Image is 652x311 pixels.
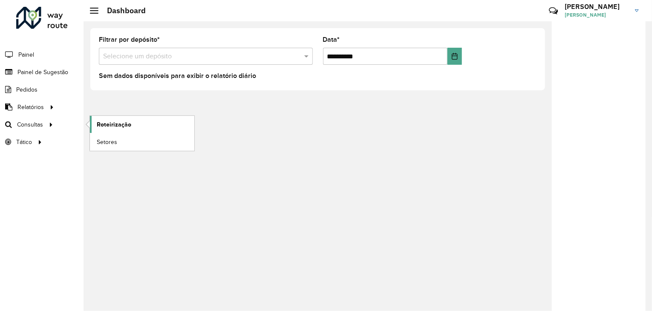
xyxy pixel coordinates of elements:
[97,138,117,147] span: Setores
[17,103,44,112] span: Relatórios
[544,2,563,20] a: Contato Rápido
[17,120,43,129] span: Consultas
[323,35,340,45] label: Data
[447,48,462,65] button: Choose Date
[90,133,194,150] a: Setores
[97,120,131,129] span: Roteirização
[16,85,38,94] span: Pedidos
[17,68,68,77] span: Painel de Sugestão
[18,50,34,59] span: Painel
[99,35,160,45] label: Filtrar por depósito
[565,3,629,11] h3: [PERSON_NAME]
[565,11,629,19] span: [PERSON_NAME]
[99,71,256,81] label: Sem dados disponíveis para exibir o relatório diário
[90,116,194,133] a: Roteirização
[98,6,146,15] h2: Dashboard
[16,138,32,147] span: Tático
